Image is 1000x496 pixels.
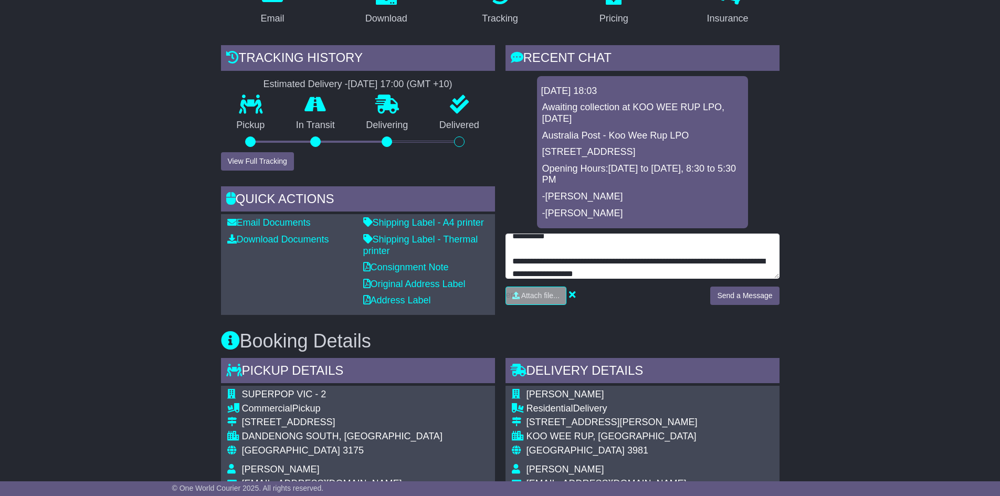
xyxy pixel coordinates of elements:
div: Tracking [482,12,518,26]
div: Delivery Details [506,358,780,386]
div: Email [260,12,284,26]
button: View Full Tracking [221,152,294,171]
span: 3175 [343,445,364,456]
a: Shipping Label - Thermal printer [363,234,478,256]
button: Send a Message [710,287,779,305]
div: Quick Actions [221,186,495,215]
span: [EMAIL_ADDRESS][DOMAIN_NAME] [242,478,402,489]
p: Opening Hours:[DATE] to [DATE], 8:30 to 5:30 PM [542,163,743,186]
div: Estimated Delivery - [221,79,495,90]
span: [PERSON_NAME] [527,464,604,474]
div: [STREET_ADDRESS] [242,417,443,428]
p: Delivering [351,120,424,131]
div: Pricing [599,12,628,26]
a: Original Address Label [363,279,466,289]
div: [DATE] 18:03 [541,86,744,97]
div: [DATE] 17:00 (GMT +10) [348,79,452,90]
p: Awaiting collection at KOO WEE RUP LPO, [DATE] [542,102,743,124]
div: Delivery [527,403,698,415]
span: [EMAIL_ADDRESS][DOMAIN_NAME] [527,478,687,489]
p: Australia Post - Koo Wee Rup LPO [542,130,743,142]
span: [PERSON_NAME] [527,389,604,399]
p: [STREET_ADDRESS] [542,146,743,158]
span: Residential [527,403,573,414]
p: -[PERSON_NAME] [542,208,743,219]
p: Pickup [221,120,281,131]
span: [GEOGRAPHIC_DATA] [527,445,625,456]
div: DANDENONG SOUTH, [GEOGRAPHIC_DATA] [242,431,443,442]
h3: Booking Details [221,331,780,352]
div: Pickup Details [221,358,495,386]
div: RECENT CHAT [506,45,780,73]
span: 3981 [627,445,648,456]
span: © One World Courier 2025. All rights reserved. [172,484,324,492]
a: Email Documents [227,217,311,228]
div: Pickup [242,403,443,415]
a: Download Documents [227,234,329,245]
span: [GEOGRAPHIC_DATA] [242,445,340,456]
div: KOO WEE RUP, [GEOGRAPHIC_DATA] [527,431,698,442]
div: [STREET_ADDRESS][PERSON_NAME] [527,417,698,428]
p: In Transit [280,120,351,131]
span: [PERSON_NAME] [242,464,320,474]
a: Address Label [363,295,431,305]
a: Shipping Label - A4 printer [363,217,484,228]
p: Delivered [424,120,495,131]
a: Consignment Note [363,262,449,272]
div: Download [365,12,407,26]
div: Tracking history [221,45,495,73]
p: -[PERSON_NAME] [542,191,743,203]
span: SUPERPOP VIC - 2 [242,389,327,399]
div: Insurance [707,12,749,26]
span: Commercial [242,403,292,414]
